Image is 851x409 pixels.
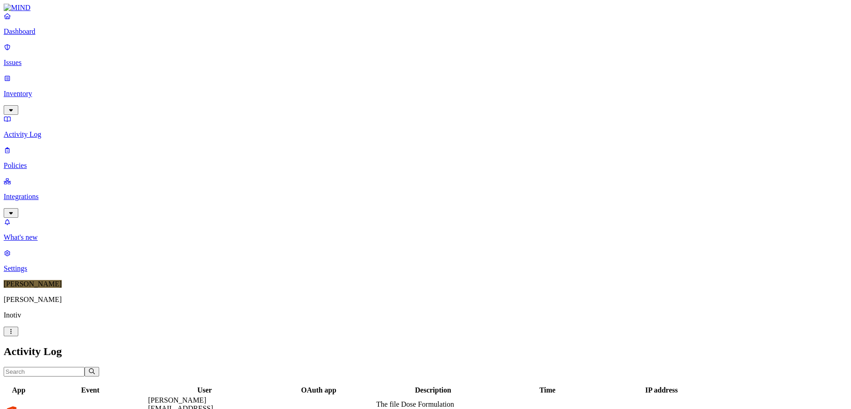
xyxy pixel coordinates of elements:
p: Integrations [4,193,847,201]
p: Activity Log [4,130,847,139]
a: Inventory [4,74,847,113]
a: Policies [4,146,847,170]
div: OAuth app [263,386,374,394]
p: Dashboard [4,27,847,36]
p: Policies [4,161,847,170]
div: Time [492,386,603,394]
a: MIND [4,4,847,12]
a: Dashboard [4,12,847,36]
a: Settings [4,249,847,273]
span: [PERSON_NAME] [4,280,62,288]
div: IP address [605,386,718,394]
div: App [5,386,32,394]
img: MIND [4,4,31,12]
div: User [148,386,261,394]
a: Issues [4,43,847,67]
h2: Activity Log [4,345,847,358]
p: Inotiv [4,311,847,319]
a: What's new [4,218,847,242]
p: Settings [4,264,847,273]
p: What's new [4,233,847,242]
p: Inventory [4,90,847,98]
a: Integrations [4,177,847,216]
p: [PERSON_NAME] [4,296,847,304]
input: Search [4,367,85,377]
div: Event [34,386,146,394]
a: Activity Log [4,115,847,139]
p: Issues [4,59,847,67]
div: Description [376,386,489,394]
